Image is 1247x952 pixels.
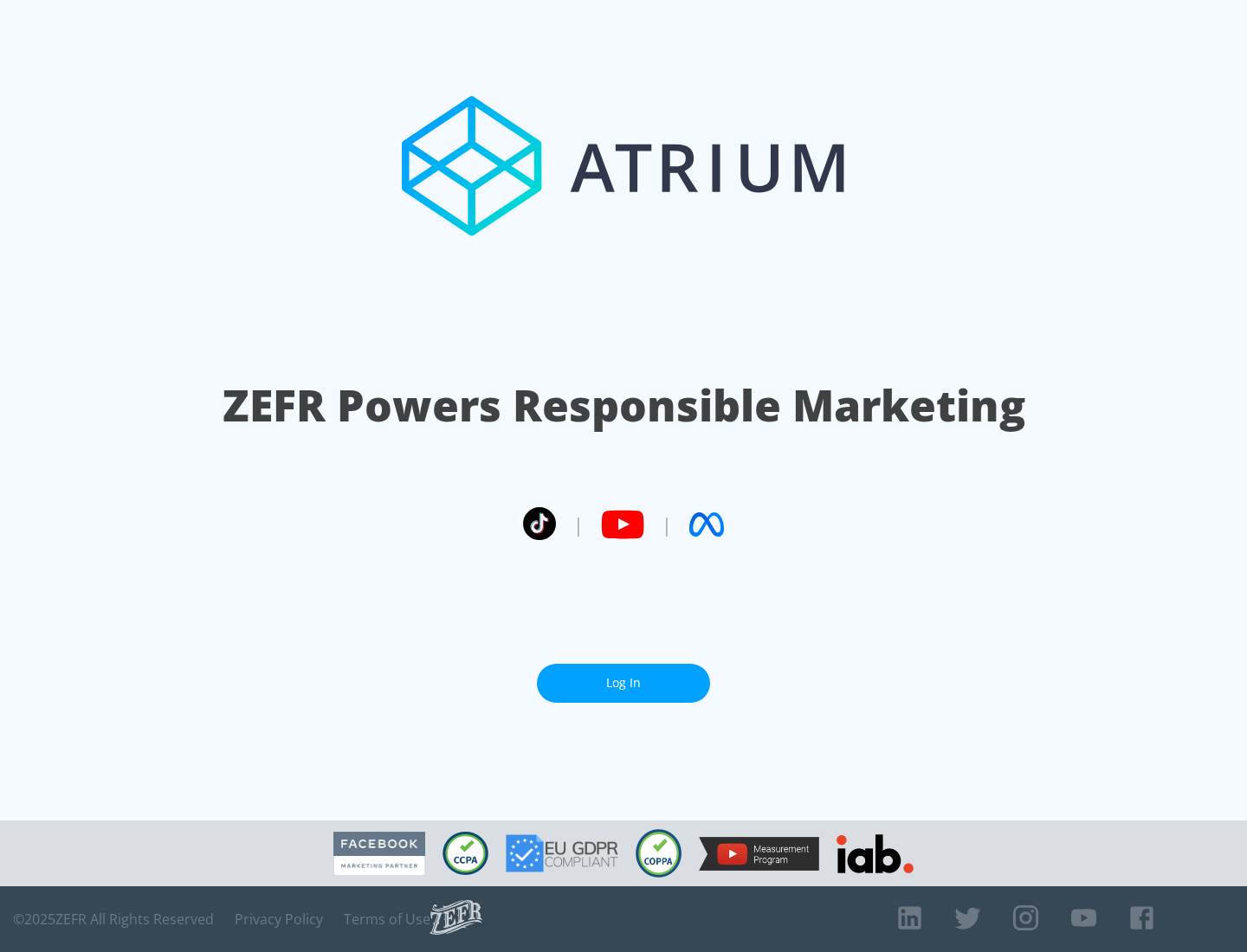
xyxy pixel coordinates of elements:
h1: ZEFR Powers Responsible Marketing [223,376,1025,435]
img: GDPR Compliant [506,834,618,872]
span: © 2025 ZEFR All Rights Reserved [13,910,214,928]
a: Privacy Policy [235,910,323,928]
span: | [662,511,672,537]
img: IAB [837,834,914,873]
img: Facebook Marketing Partner [333,832,425,876]
a: Terms of Use [344,910,430,928]
img: COPPA Compliant [636,829,682,878]
img: CCPA Compliant [443,832,488,875]
img: YouTube Measurement Program [699,837,819,871]
a: Log In [537,664,710,703]
span: | [573,511,584,537]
